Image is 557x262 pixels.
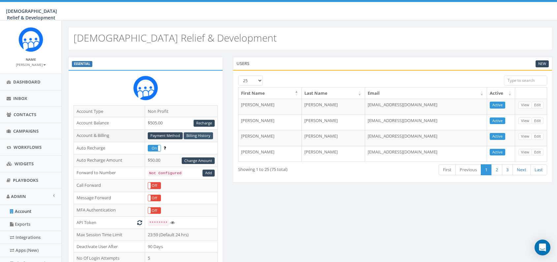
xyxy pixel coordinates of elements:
td: Account & Billing [74,129,145,142]
a: Change Amount [182,157,215,164]
td: API Token [74,217,145,229]
a: View [518,133,532,140]
a: Previous [455,164,481,175]
td: Account Type [74,105,145,117]
td: Call Forward [74,179,145,192]
span: Campaigns [13,128,39,134]
a: [PERSON_NAME] [16,61,46,67]
td: $50.00 [145,154,218,167]
a: Add [202,170,215,177]
td: Max Session Time Limit [74,229,145,241]
a: View [518,102,532,109]
td: [PERSON_NAME] [238,115,302,130]
a: Edit [532,149,543,156]
a: First [439,164,456,175]
div: OnOff [148,195,161,202]
a: 3 [502,164,513,175]
td: Account Balance [74,117,145,130]
a: Active [490,102,505,109]
a: New [536,60,549,67]
span: Playbooks [13,177,38,183]
span: Enable to prevent campaign failure. [164,145,166,151]
a: Active [490,133,505,140]
td: [EMAIL_ADDRESS][DOMAIN_NAME] [365,99,487,115]
input: Type to search [504,76,547,85]
td: 90 Days [145,241,218,252]
label: Off [148,208,161,214]
span: Workflows [14,144,42,150]
a: 1 [481,164,492,175]
span: Widgets [15,161,34,167]
td: Forward to Number [74,167,145,180]
div: OnOff [148,182,161,189]
small: Name [26,57,36,62]
label: Off [148,195,161,201]
td: [PERSON_NAME] [302,99,365,115]
div: OnOff [148,145,161,152]
a: View [518,149,532,156]
td: [PERSON_NAME] [302,146,365,162]
a: Edit [532,133,543,140]
i: Generate New Token [137,220,142,225]
div: OnOff [148,207,161,214]
td: Non Profit [145,105,218,117]
a: Active [490,149,505,156]
th: Last Name: activate to sort column ascending [302,87,365,99]
td: [PERSON_NAME] [238,130,302,146]
a: Active [490,117,505,124]
td: [PERSON_NAME] [302,115,365,130]
a: View [518,117,532,124]
label: ESSENTIAL [72,61,92,67]
img: Rally_Corp_Logo_1.png [133,76,158,100]
label: On [148,145,161,151]
div: Users [233,57,552,70]
th: First Name: activate to sort column descending [238,87,302,99]
div: Showing 1 to 25 (75 total) [238,164,361,173]
a: Edit [532,117,543,124]
th: Email: activate to sort column ascending [365,87,487,99]
span: Inbox [13,95,27,101]
span: [DEMOGRAPHIC_DATA] Relief & Development [6,8,57,21]
td: [PERSON_NAME] [302,130,365,146]
a: Next [512,164,531,175]
span: Contacts [14,112,36,117]
a: Payment Method [148,132,183,139]
td: [EMAIL_ADDRESS][DOMAIN_NAME] [365,130,487,146]
a: Recharge [194,120,215,127]
a: Last [530,164,547,175]
td: [EMAIL_ADDRESS][DOMAIN_NAME] [365,115,487,130]
td: Message Forward [74,192,145,204]
a: Edit [532,102,543,109]
span: Dashboard [13,79,41,85]
span: Admin [11,193,26,199]
code: Not Configured [148,170,183,176]
h2: [DEMOGRAPHIC_DATA] Relief & Development [74,32,277,43]
img: Rally_Corp_Logo_1.png [18,27,43,52]
th: Active: activate to sort column ascending [487,87,515,99]
td: Auto Recharge Amount [74,154,145,167]
small: [PERSON_NAME] [16,62,46,67]
td: 23:59 (Default 24 hrs) [145,229,218,241]
a: 2 [491,164,502,175]
td: MFA Authentication [74,204,145,217]
td: Auto Recharge [74,142,145,154]
td: [EMAIL_ADDRESS][DOMAIN_NAME] [365,146,487,162]
td: Deactivate User After [74,241,145,252]
label: Off [148,182,161,189]
div: Open Intercom Messenger [535,240,550,255]
td: [PERSON_NAME] [238,146,302,162]
td: [PERSON_NAME] [238,99,302,115]
a: Billing History [184,132,213,139]
td: $505.00 [145,117,218,130]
